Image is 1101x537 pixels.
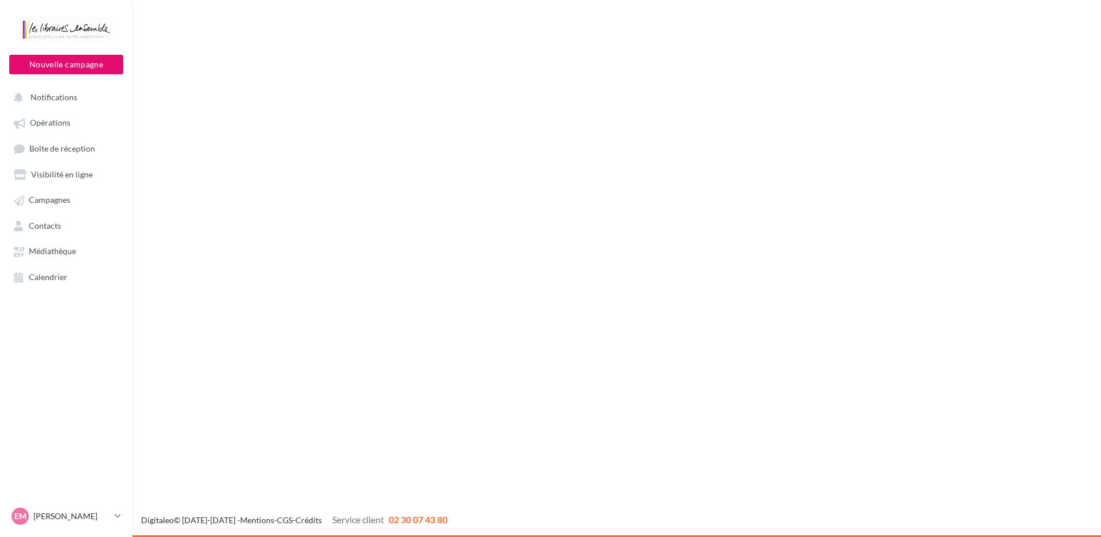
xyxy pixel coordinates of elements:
a: Mentions [240,515,274,525]
span: Campagnes [29,195,70,205]
a: Médiathèque [7,240,126,261]
span: Médiathèque [29,247,76,256]
span: EM [14,510,26,522]
button: Notifications [7,86,121,107]
span: Opérations [30,118,70,128]
a: Boîte de réception [7,138,126,159]
a: Crédits [295,515,322,525]
span: Service client [332,514,384,525]
a: EM [PERSON_NAME] [9,505,123,527]
span: Boîte de réception [29,143,95,153]
span: 02 30 07 43 80 [389,514,447,525]
p: [PERSON_NAME] [33,510,110,522]
span: Notifications [31,92,77,102]
span: Visibilité en ligne [31,169,93,179]
a: CGS [277,515,293,525]
a: Opérations [7,112,126,133]
span: © [DATE]-[DATE] - - - [141,515,447,525]
a: Contacts [7,215,126,236]
span: Calendrier [29,272,67,282]
a: Digitaleo [141,515,174,525]
span: Contacts [29,221,61,230]
a: Campagnes [7,189,126,210]
a: Calendrier [7,266,126,287]
button: Nouvelle campagne [9,55,123,74]
a: Visibilité en ligne [7,164,126,184]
